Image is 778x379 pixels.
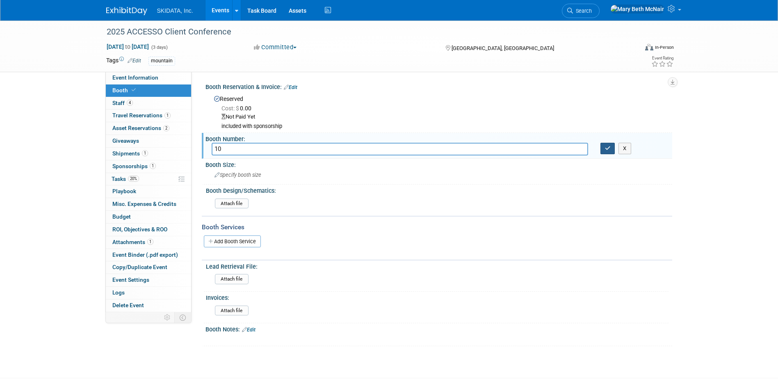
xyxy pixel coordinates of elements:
div: Booth Reservation & Invoice: [205,81,672,91]
a: Delete Event [106,299,191,312]
button: Committed [251,43,300,52]
span: 1 [147,239,153,245]
span: Attachments [112,239,153,245]
span: Budget [112,213,131,220]
span: Misc. Expenses & Credits [112,201,176,207]
span: Travel Reservations [112,112,171,119]
a: ROI, Objectives & ROO [106,224,191,236]
a: Add Booth Service [204,235,261,247]
span: Logs [112,289,125,296]
div: mountain [148,57,175,65]
span: 20% [128,176,139,182]
span: Sponsorships [112,163,156,169]
span: [GEOGRAPHIC_DATA], [GEOGRAPHIC_DATA] [452,45,554,51]
span: Specify booth size [214,172,261,178]
span: Booth [112,87,137,94]
span: [DATE] [DATE] [106,43,149,50]
span: Delete Event [112,302,144,308]
span: to [124,43,132,50]
span: 4 [127,100,133,106]
div: Lead Retrieval File: [206,260,668,271]
span: Event Binder (.pdf export) [112,251,178,258]
button: X [618,143,631,154]
div: Booth Size: [205,159,672,169]
span: Event Information [112,74,158,81]
span: 1 [150,163,156,169]
a: Sponsorships1 [106,160,191,173]
span: 2 [163,125,169,131]
span: SKIDATA, Inc. [157,7,193,14]
a: Staff4 [106,97,191,110]
div: Booth Notes: [205,323,672,334]
td: Toggle Event Tabs [174,312,191,323]
a: Edit [128,58,141,64]
div: Booth Number: [205,133,672,143]
span: Event Settings [112,276,149,283]
i: Booth reservation complete [132,88,136,92]
a: Booth [106,84,191,97]
span: Playbook [112,188,136,194]
a: Edit [242,327,256,333]
a: Budget [106,211,191,223]
a: Misc. Expenses & Credits [106,198,191,210]
span: 0.00 [221,105,255,112]
div: Reserved [212,93,666,130]
div: Event Format [590,43,674,55]
a: Event Binder (.pdf export) [106,249,191,261]
img: ExhibitDay [106,7,147,15]
a: Event Information [106,72,191,84]
span: Cost: $ [221,105,240,112]
a: Giveaways [106,135,191,147]
div: In-Person [655,44,674,50]
span: 1 [164,112,171,119]
div: Invoices: [206,292,668,302]
span: Shipments [112,150,148,157]
img: Mary Beth McNair [610,5,664,14]
span: Tasks [112,176,139,182]
td: Personalize Event Tab Strip [160,312,175,323]
span: Asset Reservations [112,125,169,131]
a: Attachments1 [106,236,191,249]
div: Event Rating [651,56,673,60]
span: Search [573,8,592,14]
td: Tags [106,56,141,66]
a: Search [562,4,600,18]
a: Edit [284,84,297,90]
span: Staff [112,100,133,106]
a: Logs [106,287,191,299]
a: Copy/Duplicate Event [106,261,191,274]
div: included with sponsorship [221,123,666,130]
div: 2025 ACCESSO Client Conference [104,25,626,39]
a: Shipments1 [106,148,191,160]
a: Event Settings [106,274,191,286]
a: Asset Reservations2 [106,122,191,135]
div: Booth Services [202,223,672,232]
div: Not Paid Yet [221,113,666,121]
img: Format-Inperson.png [645,44,653,50]
span: ROI, Objectives & ROO [112,226,167,233]
span: (3 days) [151,45,168,50]
a: Travel Reservations1 [106,110,191,122]
span: 1 [142,150,148,156]
a: Tasks20% [106,173,191,185]
a: Playbook [106,185,191,198]
span: Giveaways [112,137,139,144]
span: Copy/Duplicate Event [112,264,167,270]
div: Booth Design/Schematics: [206,185,668,195]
